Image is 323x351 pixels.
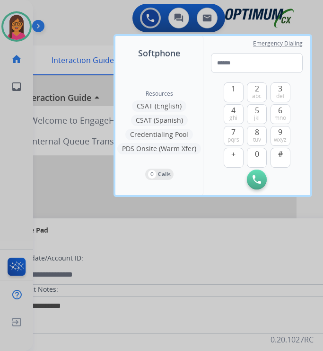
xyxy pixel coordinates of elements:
button: 4ghi [224,104,244,124]
button: 9wxyz [271,126,290,146]
span: Emergency Dialing [253,40,303,47]
span: Resources [146,90,173,98]
button: CSAT (Spanish) [131,115,188,126]
span: # [278,148,283,160]
span: Softphone [138,46,180,60]
button: 0Calls [145,169,174,180]
button: 8tuv [247,126,267,146]
p: Calls [158,170,171,179]
button: Credentialing Pool [125,129,193,140]
span: jkl [254,114,260,122]
span: mno [274,114,286,122]
span: def [276,92,285,100]
span: 3 [278,83,282,94]
span: 5 [255,105,259,116]
button: 2abc [247,82,267,102]
button: 5jkl [247,104,267,124]
span: 1 [231,83,236,94]
span: 8 [255,126,259,138]
p: 0 [148,170,156,179]
button: + [224,148,244,168]
span: 0 [255,148,259,160]
span: ghi [229,114,237,122]
span: 7 [231,126,236,138]
button: 1 [224,82,244,102]
button: PDS Onsite (Warm Xfer) [117,143,201,154]
button: 3def [271,82,290,102]
img: call-button [253,175,261,184]
button: # [271,148,290,168]
span: abc [252,92,262,100]
span: 6 [278,105,282,116]
button: CSAT (English) [132,100,186,112]
span: 2 [255,83,259,94]
span: tuv [253,136,261,144]
p: 0.20.1027RC [271,334,314,345]
span: 9 [278,126,282,138]
button: 6mno [271,104,290,124]
button: 0 [247,148,267,168]
span: wxyz [274,136,287,144]
span: pqrs [227,136,239,144]
span: 4 [231,105,236,116]
span: + [231,148,236,160]
button: 7pqrs [224,126,244,146]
